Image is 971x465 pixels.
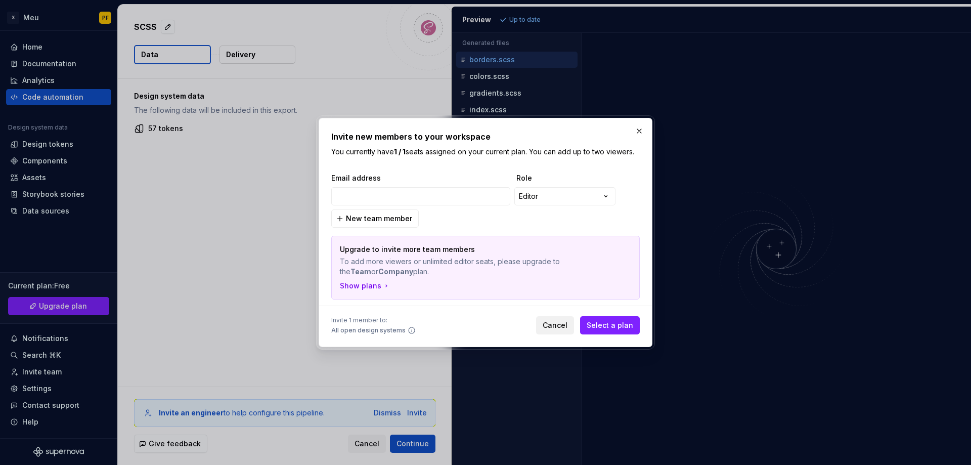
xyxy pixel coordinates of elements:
span: All open design systems [331,326,406,334]
span: New team member [346,214,412,224]
span: Invite 1 member to: [331,316,416,324]
strong: Company [378,267,413,276]
span: Email address [331,173,512,183]
button: New team member [331,209,419,228]
p: You currently have seats assigned on your current plan. You can add up to two viewers. [331,147,640,157]
button: Cancel [536,316,574,334]
button: Show plans [340,281,390,291]
b: 1 / 1 [394,147,406,156]
p: To add more viewers or unlimited editor seats, please upgrade to the or plan. [340,257,560,277]
span: Role [516,173,617,183]
span: Select a plan [587,320,633,330]
span: Cancel [543,320,567,330]
strong: Team [350,267,371,276]
button: Select a plan [580,316,640,334]
h2: Invite new members to your workspace [331,131,640,143]
p: Upgrade to invite more team members [340,244,560,255]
